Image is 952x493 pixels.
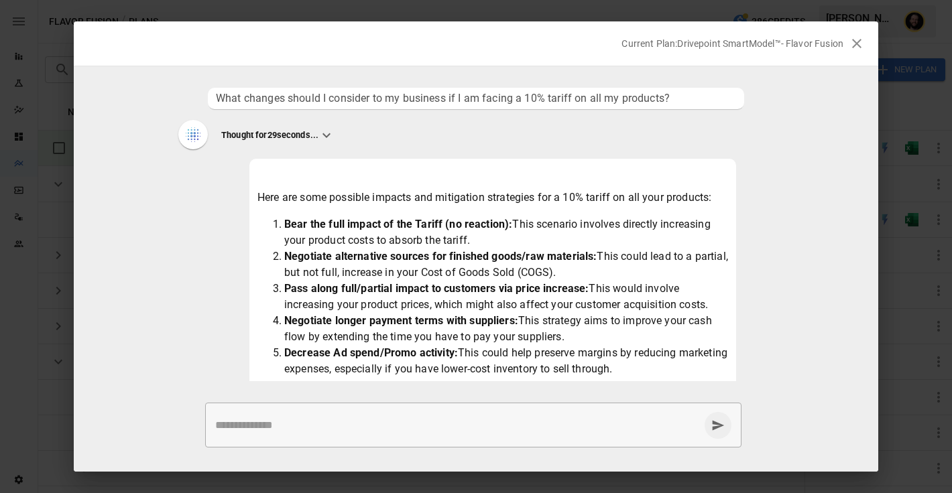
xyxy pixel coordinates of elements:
[284,250,597,263] strong: Negotiate alternative sources for finished goods/raw materials:
[284,313,728,345] li: This strategy aims to improve your cash flow by extending the time you have to pay your suppliers.
[257,190,728,206] p: Here are some possible impacts and mitigation strategies for a 10% tariff on all your products:
[284,281,728,313] li: This would involve increasing your product prices, which might also affect your customer acquisit...
[284,346,458,359] strong: Decrease Ad spend/Promo activity:
[221,129,318,141] p: Thought for 29 seconds...
[184,125,202,144] img: Thinking
[284,314,518,327] strong: Negotiate longer payment terms with suppliers:
[284,249,728,281] li: This could lead to a partial, but not full, increase in your Cost of Goods Sold (COGS).
[284,282,589,295] strong: Pass along full/partial impact to customers via price increase:
[284,216,728,249] li: This scenario involves directly increasing your product costs to absorb the tariff.
[621,37,843,50] p: Current Plan: Drivepoint SmartModel™- Flavor Fusion
[216,90,736,107] span: What changes should I consider to my business if I am facing a 10% tariff on all my products?
[284,218,512,230] strong: Bear the full impact of the Tariff (no reaction):
[284,345,728,377] li: This could help preserve margins by reducing marketing expenses, especially if you have lower-cos...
